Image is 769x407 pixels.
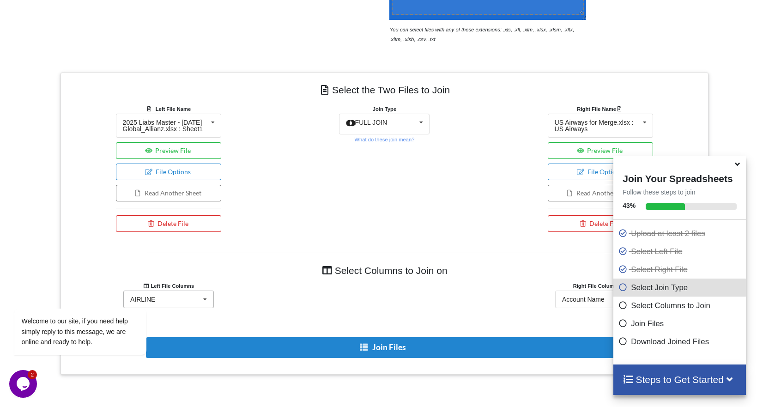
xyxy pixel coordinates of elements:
button: File Options [116,164,222,180]
h4: Join Your Spreadsheets [613,170,746,184]
button: Delete File [116,215,222,232]
button: File Options [548,164,654,180]
p: Select Columns to Join [618,300,744,311]
div: Account Name [562,296,605,303]
b: Left File Name [156,106,191,112]
iframe: chat widget [9,370,39,398]
p: Select Join Type [618,282,744,293]
button: Preview File [548,142,654,159]
p: Download Joined Files [618,336,744,347]
small: What do these join mean? [354,137,414,142]
p: Select Left File [618,246,744,257]
button: Preview File [116,142,222,159]
button: Read Another Sheet [116,185,222,201]
b: Join Type [373,106,396,112]
h4: Select the Two Files to Join [67,79,702,100]
span: FULL JOIN [355,119,388,126]
p: Upload at least 2 files [618,228,744,239]
div: 2025 Liabs Master - [DATE] Global_Allianz.xlsx : Sheet1 [123,119,207,132]
i: You can select files with any of these extensions: .xls, .xlt, .xlm, .xlsx, .xlsm, .xltx, .xltm, ... [389,27,574,42]
p: Join Files [618,318,744,329]
p: Follow these steps to join [613,188,746,197]
h4: Steps to Get Started [623,374,737,385]
iframe: chat widget [9,225,176,365]
b: Right File Columns [573,283,628,289]
button: Read Another Sheet [548,185,654,201]
b: 43 % [623,202,636,209]
b: Right File Name [577,106,624,112]
h4: Select Columns to Join on [147,260,622,281]
button: Join Files [146,337,621,358]
button: Delete File [548,215,654,232]
p: Select Right File [618,264,744,275]
div: US Airways for Merge.xlsx : US Airways [555,119,639,132]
